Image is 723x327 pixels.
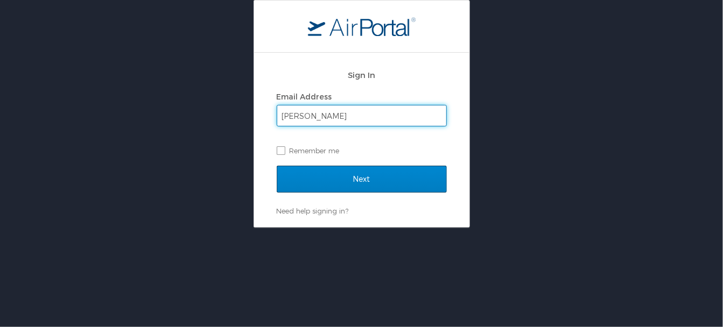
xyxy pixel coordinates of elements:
[308,17,416,36] img: logo
[277,69,447,81] h2: Sign In
[277,166,447,193] input: Next
[277,92,332,101] label: Email Address
[277,207,349,215] a: Need help signing in?
[277,143,447,159] label: Remember me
